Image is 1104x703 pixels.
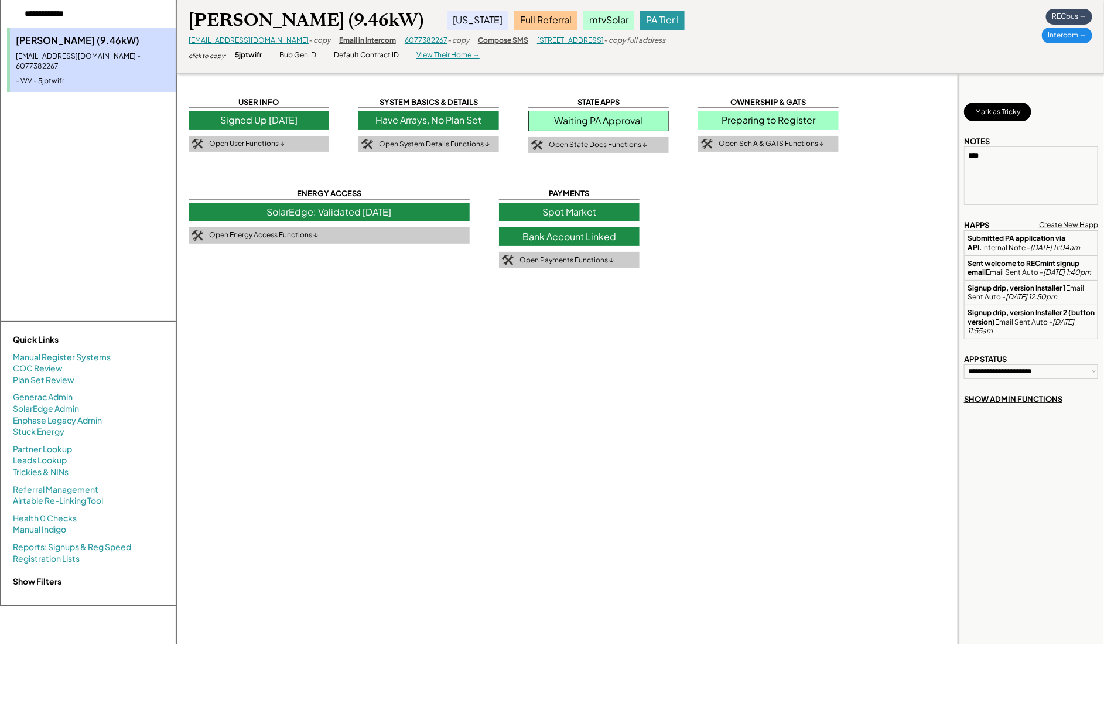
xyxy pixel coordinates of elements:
[968,308,1095,336] div: Email Sent Auto -
[309,36,330,46] div: - copy
[447,36,469,46] div: - copy
[964,136,990,146] div: NOTES
[189,36,309,45] a: [EMAIL_ADDRESS][DOMAIN_NAME]
[16,76,170,86] div: - WV - 5jptwifr
[13,541,131,553] a: Reports: Signups & Reg Speed
[1046,9,1092,25] div: RECbus →
[499,188,640,199] div: PAYMENTS
[964,220,989,230] div: HAPPS
[13,455,67,466] a: Leads Lookup
[361,139,373,150] img: tool-icon.png
[604,36,665,46] div: - copy full address
[583,11,634,29] div: mtvSolar
[1030,243,1080,252] em: [DATE] 11:04am
[13,426,64,438] a: Stuck Energy
[13,576,61,586] strong: Show Filters
[13,466,69,478] a: Trickies & NINs
[379,139,490,149] div: Open System Details Functions ↓
[16,34,170,47] div: [PERSON_NAME] (9.46kW)
[968,284,1066,292] strong: Signup drip, version Installer 1
[13,374,74,386] a: Plan Set Review
[531,140,543,151] img: tool-icon.png
[640,11,685,29] div: PA Tier I
[968,308,1096,326] strong: Signup drip, version Installer 2 (button version)
[192,139,203,149] img: tool-icon.png
[528,111,669,131] div: Waiting PA Approval
[964,394,1062,404] div: SHOW ADMIN FUNCTIONS
[13,553,80,565] a: Registration Lists
[16,52,170,71] div: [EMAIL_ADDRESS][DOMAIN_NAME] - 6077382267
[209,230,318,240] div: Open Energy Access Functions ↓
[192,230,203,241] img: tool-icon.png
[405,36,447,45] a: 6077382267
[13,524,66,535] a: Manual Indigo
[13,363,63,374] a: COC Review
[968,284,1095,302] div: Email Sent Auto -
[13,351,111,363] a: Manual Register Systems
[339,36,396,46] div: Email in Intercom
[13,443,72,455] a: Partner Lookup
[514,11,577,29] div: Full Referral
[189,9,423,32] div: [PERSON_NAME] (9.46kW)
[698,97,839,108] div: OWNERSHIP & GATS
[189,52,226,60] div: click to copy:
[968,259,1081,277] strong: Sent welcome to RECmint signup email
[968,318,1075,336] em: [DATE] 11:55am
[13,334,130,346] div: Quick Links
[698,111,839,129] div: Preparing to Register
[279,50,316,60] div: Bub Gen ID
[189,203,470,221] div: SolarEdge: Validated [DATE]
[334,50,399,60] div: Default Contract ID
[235,50,262,60] div: 5jptwifr
[549,140,647,150] div: Open State Docs Functions ↓
[13,484,98,496] a: Referral Management
[499,227,640,246] div: Bank Account Linked
[416,50,480,60] div: View Their Home →
[1042,28,1092,43] div: Intercom →
[502,255,514,265] img: tool-icon.png
[1043,268,1091,277] em: [DATE] 1:40pm
[499,203,640,221] div: Spot Market
[968,234,1067,252] strong: Submitted PA application via API.
[964,354,1007,364] div: APP STATUS
[13,391,73,403] a: Generac Admin
[1039,220,1098,230] div: Create New Happ
[528,97,669,108] div: STATE APPS
[447,11,508,29] div: [US_STATE]
[701,139,713,149] img: tool-icon.png
[189,188,470,199] div: ENERGY ACCESS
[13,403,79,415] a: SolarEdge Admin
[13,513,77,524] a: Health 0 Checks
[189,111,329,129] div: Signed Up [DATE]
[1006,292,1057,301] em: [DATE] 12:50pm
[13,415,102,426] a: Enphase Legacy Admin
[478,36,528,46] div: Compose SMS
[358,111,499,129] div: Have Arrays, No Plan Set
[537,36,604,45] a: [STREET_ADDRESS]
[964,103,1031,121] button: Mark as Tricky
[519,255,614,265] div: Open Payments Functions ↓
[209,139,285,149] div: Open User Functions ↓
[189,97,329,108] div: USER INFO
[13,495,103,507] a: Airtable Re-Linking Tool
[968,259,1095,277] div: Email Sent Auto -
[719,139,824,149] div: Open Sch A & GATS Functions ↓
[358,97,499,108] div: SYSTEM BASICS & DETAILS
[968,234,1095,252] div: Internal Note -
